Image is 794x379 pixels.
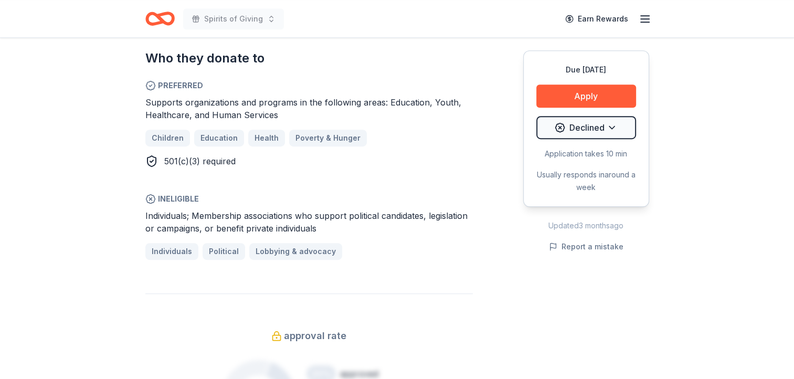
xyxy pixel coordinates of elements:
[200,132,238,144] span: Education
[536,64,636,76] div: Due [DATE]
[295,132,361,144] span: Poverty & Hunger
[569,121,605,134] span: Declined
[549,240,623,253] button: Report a mistake
[183,8,284,29] button: Spirits of Giving
[248,130,285,146] a: Health
[194,130,244,146] a: Education
[523,219,649,232] div: Updated 3 months ago
[164,156,236,166] span: 501(c)(3) required
[289,130,367,146] a: Poverty & Hunger
[559,9,634,28] a: Earn Rewards
[145,130,190,146] a: Children
[256,245,336,258] span: Lobbying & advocacy
[209,245,239,258] span: Political
[255,132,279,144] span: Health
[145,97,461,120] span: Supports organizations and programs in the following areas: Education, Youth, Healthcare, and Hum...
[145,193,473,205] span: Ineligible
[145,210,468,234] span: Individuals; Membership associations who support political candidates, legislation or campaigns, ...
[284,328,346,344] span: approval rate
[204,13,263,25] span: Spirits of Giving
[145,50,473,67] h2: Who they donate to
[536,85,636,108] button: Apply
[145,243,198,260] a: Individuals
[203,243,245,260] a: Political
[536,169,636,194] div: Usually responds in around a week
[145,79,473,92] span: Preferred
[249,243,342,260] a: Lobbying & advocacy
[536,148,636,160] div: Application takes 10 min
[145,6,175,31] a: Home
[152,245,192,258] span: Individuals
[536,116,636,139] button: Declined
[152,132,184,144] span: Children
